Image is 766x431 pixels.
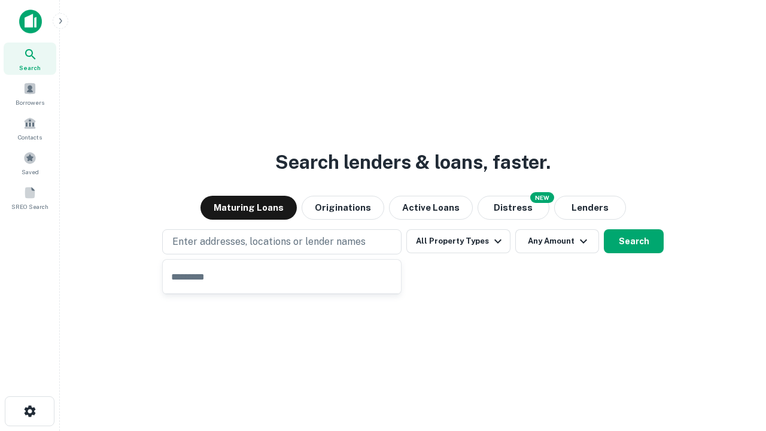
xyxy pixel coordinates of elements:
button: Maturing Loans [200,196,297,220]
button: Search distressed loans with lien and other non-mortgage details. [478,196,549,220]
a: Contacts [4,112,56,144]
button: Lenders [554,196,626,220]
span: Saved [22,167,39,177]
button: Originations [302,196,384,220]
button: Any Amount [515,229,599,253]
iframe: Chat Widget [706,335,766,393]
div: NEW [530,192,554,203]
button: Enter addresses, locations or lender names [162,229,402,254]
h3: Search lenders & loans, faster. [275,148,551,177]
a: Borrowers [4,77,56,110]
span: Contacts [18,132,42,142]
a: SREO Search [4,181,56,214]
button: Active Loans [389,196,473,220]
a: Search [4,43,56,75]
a: Saved [4,147,56,179]
button: All Property Types [406,229,510,253]
span: Borrowers [16,98,44,107]
img: capitalize-icon.png [19,10,42,34]
button: Search [604,229,664,253]
span: SREO Search [11,202,48,211]
p: Enter addresses, locations or lender names [172,235,366,249]
span: Search [19,63,41,72]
